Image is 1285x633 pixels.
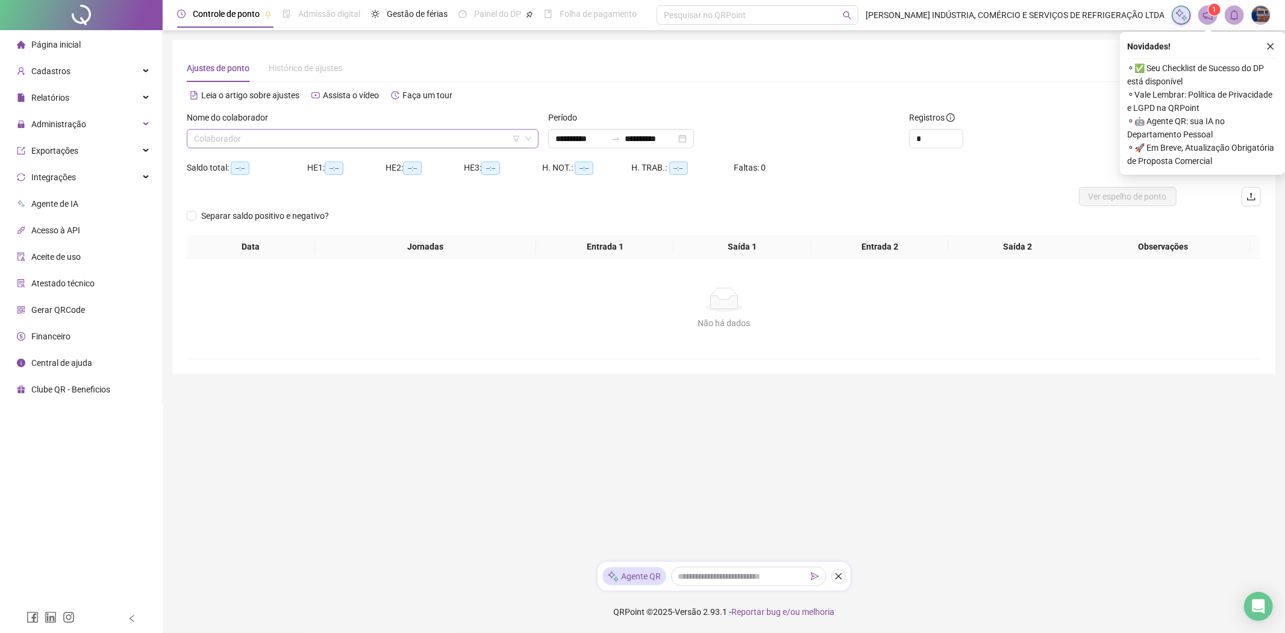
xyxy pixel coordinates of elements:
[31,332,70,341] span: Financeiro
[387,9,448,19] span: Gestão de férias
[17,332,25,341] span: dollar
[575,162,593,175] span: --:--
[298,9,360,19] span: Admissão digital
[45,611,57,623] span: linkedin
[27,611,39,623] span: facebook
[1208,4,1221,16] sup: 1
[403,162,422,175] span: --:--
[187,111,276,124] label: Nome do colaborador
[1229,10,1240,20] span: bell
[315,235,537,259] th: Jornadas
[542,161,632,175] div: H. NOT.:
[163,591,1285,633] footer: QRPoint © 2025 - 2.93.1 -
[31,119,86,129] span: Administração
[548,111,585,124] label: Período
[187,61,249,75] div: Ajustes de ponto
[193,9,260,19] span: Controle de ponto
[391,91,399,99] span: history
[17,253,25,261] span: audit
[325,162,343,175] span: --:--
[560,9,637,19] span: Folha de pagamento
[269,61,342,75] div: Histórico de ajustes
[323,90,379,100] span: Assista o vídeo
[201,90,299,100] span: Leia o artigo sobre ajustes
[536,235,674,259] th: Entrada 1
[177,10,186,18] span: clock-circle
[187,161,307,175] div: Saldo total:
[31,279,95,288] span: Atestado técnico
[63,611,75,623] span: instagram
[31,385,110,394] span: Clube QR - Beneficios
[386,161,464,175] div: HE 2:
[1266,42,1275,51] span: close
[1175,8,1188,22] img: sparkle-icon.fc2bf0ac1784a2077858766a79e2daf3.svg
[201,316,1246,330] div: Não há dados
[734,163,766,172] span: Faltas: 0
[17,306,25,314] span: qrcode
[1127,115,1278,141] span: ⚬ 🤖 Agente QR: sua IA no Departamento Pessoal
[525,135,532,142] span: down
[31,358,92,368] span: Central de ajuda
[811,572,819,581] span: send
[632,161,734,175] div: H. TRAB.:
[1076,235,1251,259] th: Observações
[474,9,521,19] span: Painel do DP
[866,8,1165,22] span: [PERSON_NAME] INDÚSTRIA, COMÉRCIO E SERVIÇOS DE REFRIGERAÇÃO LTDA
[264,11,272,18] span: pushpin
[811,235,949,259] th: Entrada 2
[481,162,500,175] span: --:--
[611,134,621,143] span: swap-right
[526,11,533,18] span: pushpin
[31,252,81,262] span: Aceite de uso
[31,40,81,49] span: Página inicial
[674,235,811,259] th: Saída 1
[17,173,25,181] span: sync
[31,305,85,315] span: Gerar QRCode
[187,235,315,259] th: Data
[946,113,955,122] span: info-circle
[602,567,666,585] div: Agente QR
[31,225,80,235] span: Acesso à API
[31,93,69,102] span: Relatórios
[1081,240,1246,253] span: Observações
[128,614,136,623] span: left
[371,10,380,18] span: sun
[31,146,78,156] span: Exportações
[283,10,291,18] span: file-done
[834,572,843,581] span: close
[731,607,834,617] span: Reportar bug e/ou melhoria
[190,91,198,99] span: file-text
[17,120,25,128] span: lock
[611,134,621,143] span: to
[1202,10,1213,20] span: notification
[307,161,386,175] div: HE 1:
[17,385,25,394] span: gift
[17,146,25,155] span: export
[17,67,25,75] span: user-add
[1127,88,1278,115] span: ⚬ Vale Lembrar: Política de Privacidade e LGPD na QRPoint
[949,235,1086,259] th: Saída 2
[31,66,70,76] span: Cadastros
[513,135,520,142] span: filter
[607,570,619,583] img: sparkle-icon.fc2bf0ac1784a2077858766a79e2daf3.svg
[402,90,452,100] span: Faça um tour
[544,10,552,18] span: book
[1213,5,1217,14] span: 1
[1079,187,1177,206] button: Ver espelho de ponto
[196,209,334,222] span: Separar saldo positivo e negativo?
[231,162,249,175] span: --:--
[1127,61,1278,88] span: ⚬ ✅ Seu Checklist de Sucesso do DP está disponível
[17,359,25,367] span: info-circle
[31,172,76,182] span: Integrações
[17,226,25,235] span: api
[1127,40,1171,53] span: Novidades !
[17,40,25,49] span: home
[1252,6,1270,24] img: 6401
[1246,192,1256,201] span: upload
[464,161,542,175] div: HE 3:
[675,607,701,617] span: Versão
[1127,141,1278,168] span: ⚬ 🚀 Em Breve, Atualização Obrigatória de Proposta Comercial
[17,93,25,102] span: file
[17,279,25,288] span: solution
[1244,592,1273,621] div: Open Intercom Messenger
